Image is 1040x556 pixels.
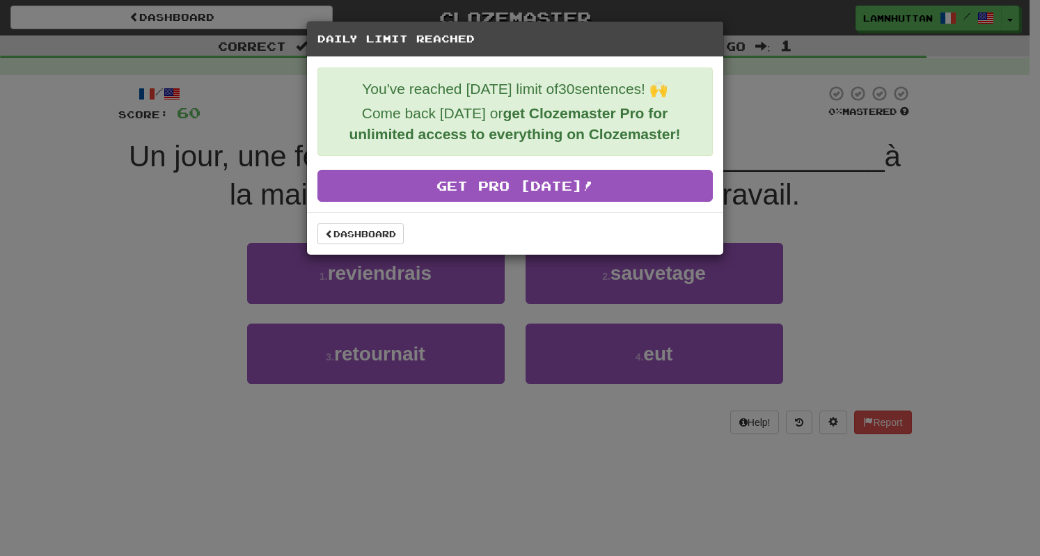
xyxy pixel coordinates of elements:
[317,32,713,46] h5: Daily Limit Reached
[317,170,713,202] a: Get Pro [DATE]!
[329,79,702,100] p: You've reached [DATE] limit of 30 sentences! 🙌
[317,223,404,244] a: Dashboard
[329,103,702,145] p: Come back [DATE] or
[349,105,680,142] strong: get Clozemaster Pro for unlimited access to everything on Clozemaster!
